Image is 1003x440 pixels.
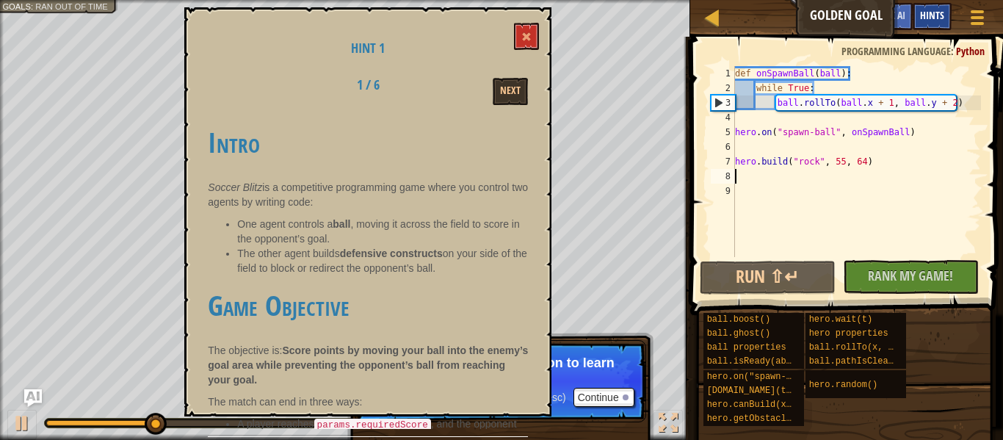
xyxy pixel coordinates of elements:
[711,95,735,110] div: 3
[208,290,528,321] h1: Game Objective
[707,328,770,339] span: ball.ghost()
[873,3,913,30] button: Ask AI
[711,125,735,140] div: 5
[707,372,834,382] span: hero.on("spawn-ball", f)
[707,400,808,410] span: hero.canBuild(x, y)
[711,66,735,81] div: 1
[707,414,834,424] span: hero.getObstacleAt(x, y)
[956,44,985,58] span: Python
[208,127,528,158] h1: Intro
[841,44,951,58] span: Programming language
[809,342,899,353] span: ball.rollTo(x, y)
[809,328,888,339] span: hero properties
[711,169,735,184] div: 8
[809,380,878,390] span: hero.random()
[208,343,528,387] p: The objective is:
[711,110,735,125] div: 4
[7,410,37,440] button: Ctrl + P: Play
[959,3,996,37] button: Show game menu
[31,1,35,11] span: :
[340,248,443,259] strong: defensive constructs
[208,181,262,193] em: Soccer Blitz
[208,180,528,209] p: is a competitive programming game where you control two agents by writing code:
[707,314,770,325] span: ball.boost()
[920,8,944,22] span: Hints
[24,389,42,407] button: Ask AI
[208,345,528,386] strong: Score points by moving your ball into the enemy’s goal area while preventing the opponent’s ball ...
[351,39,385,57] span: Hint 1
[880,8,905,22] span: Ask AI
[520,392,565,403] span: Skip (esc)
[237,217,528,246] li: One agent controls a , moving it across the field to score in the opponent’s goal.
[700,261,836,295] button: Run ⇧↵
[707,386,839,396] span: [DOMAIN_NAME](type, x, y)
[707,356,818,367] span: ball.isReady(ability)
[707,342,786,353] span: ball properties
[809,314,872,325] span: hero.wait(t)
[322,78,414,93] h2: 1 / 6
[333,218,350,230] strong: ball
[711,184,735,198] div: 9
[843,260,979,294] button: Rank My Game!
[493,78,528,105] button: Next
[711,81,735,95] div: 2
[314,419,431,432] code: params.requiredScore
[951,44,956,58] span: :
[573,388,634,407] button: Continue
[208,394,528,409] p: The match can end in three ways:
[237,246,528,275] li: The other agent builds on your side of the field to block or redirect the opponent’s ball.
[809,356,925,367] span: ball.pathIsClear(x, y)
[35,1,108,11] span: Ran out of time
[653,410,683,440] button: Toggle fullscreen
[2,1,31,11] span: Goals
[868,267,953,285] span: Rank My Game!
[711,154,735,169] div: 7
[711,140,735,154] div: 6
